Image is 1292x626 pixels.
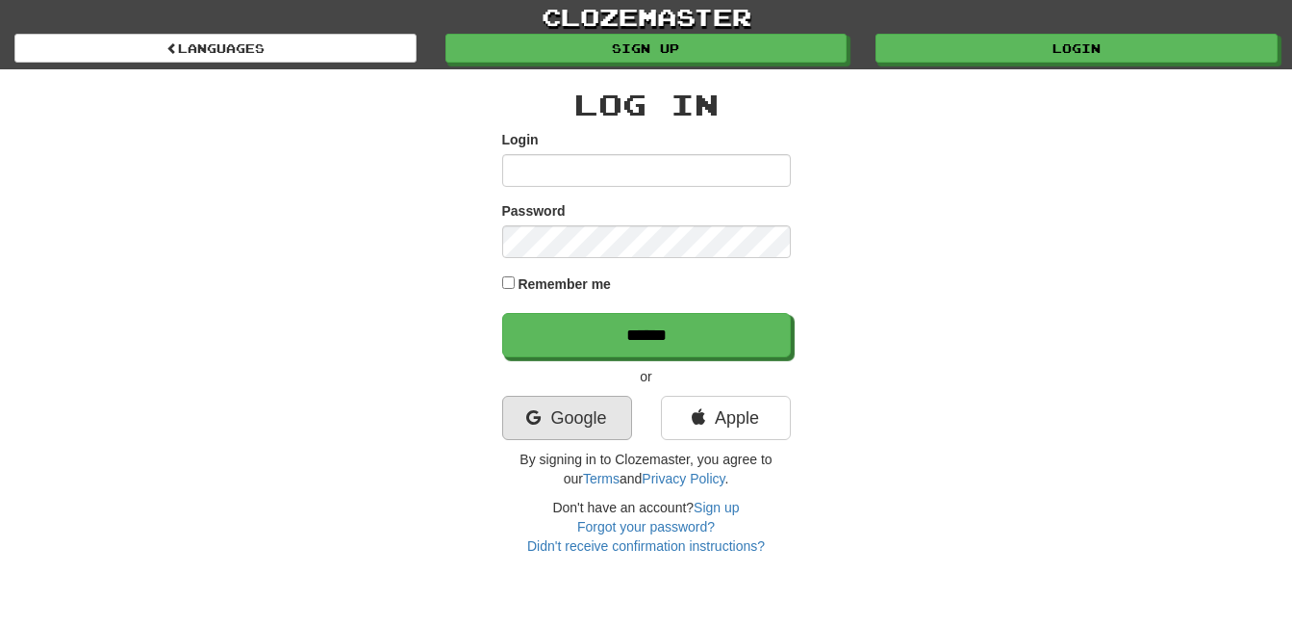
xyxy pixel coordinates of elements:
h2: Log In [502,89,791,120]
label: Login [502,130,539,149]
label: Remember me [518,274,611,294]
a: Languages [14,34,417,63]
p: By signing in to Clozemaster, you agree to our and . [502,450,791,488]
label: Password [502,201,566,221]
a: Privacy Policy [642,471,724,486]
a: Terms [583,471,620,486]
a: Google [502,396,632,440]
p: or [502,367,791,386]
a: Forgot your password? [577,519,715,535]
a: Sign up [445,34,848,63]
div: Don't have an account? [502,498,791,556]
a: Login [875,34,1278,63]
a: Apple [661,396,791,440]
a: Sign up [694,500,739,515]
a: Didn't receive confirmation instructions? [527,538,765,554]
